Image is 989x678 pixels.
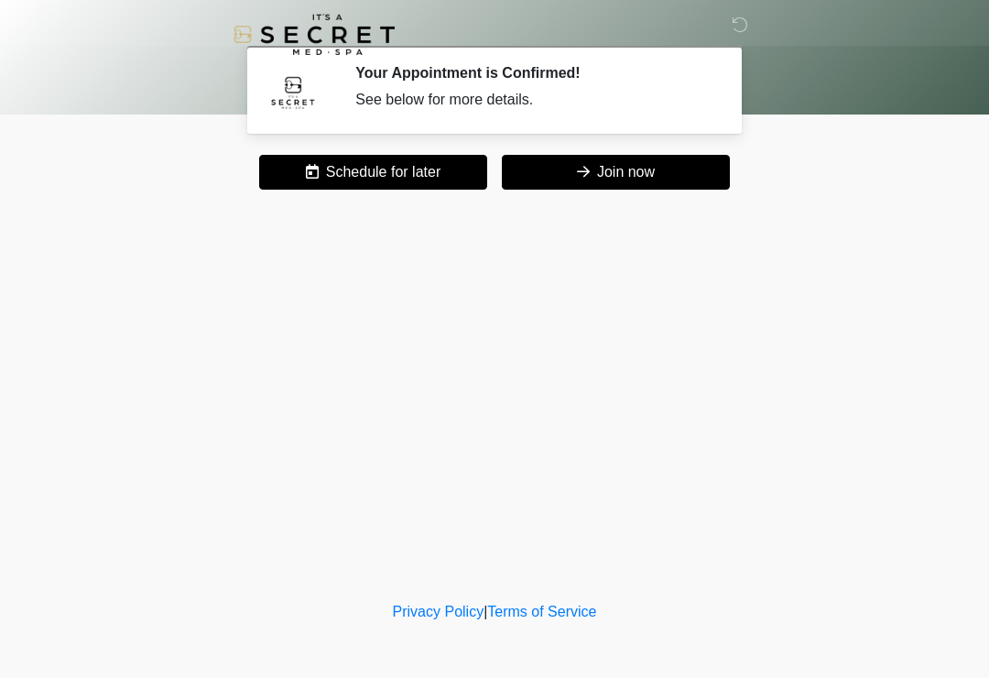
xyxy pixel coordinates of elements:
[355,64,710,82] h2: Your Appointment is Confirmed!
[259,155,487,190] button: Schedule for later
[234,14,395,55] img: It's A Secret Med Spa Logo
[487,604,596,619] a: Terms of Service
[266,64,321,119] img: Agent Avatar
[393,604,484,619] a: Privacy Policy
[355,89,710,111] div: See below for more details.
[502,155,730,190] button: Join now
[484,604,487,619] a: |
